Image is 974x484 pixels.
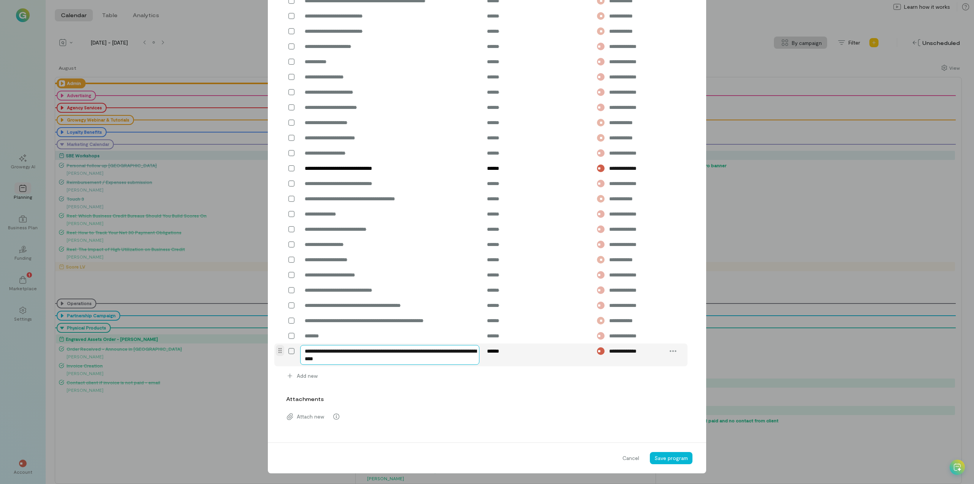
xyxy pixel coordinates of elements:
[650,452,692,464] button: Save program
[622,454,639,462] span: Cancel
[297,372,318,380] span: Add new
[286,395,324,403] label: Attachments
[654,455,688,461] span: Save program
[297,413,324,420] span: Attach new
[282,409,692,424] div: Attach new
